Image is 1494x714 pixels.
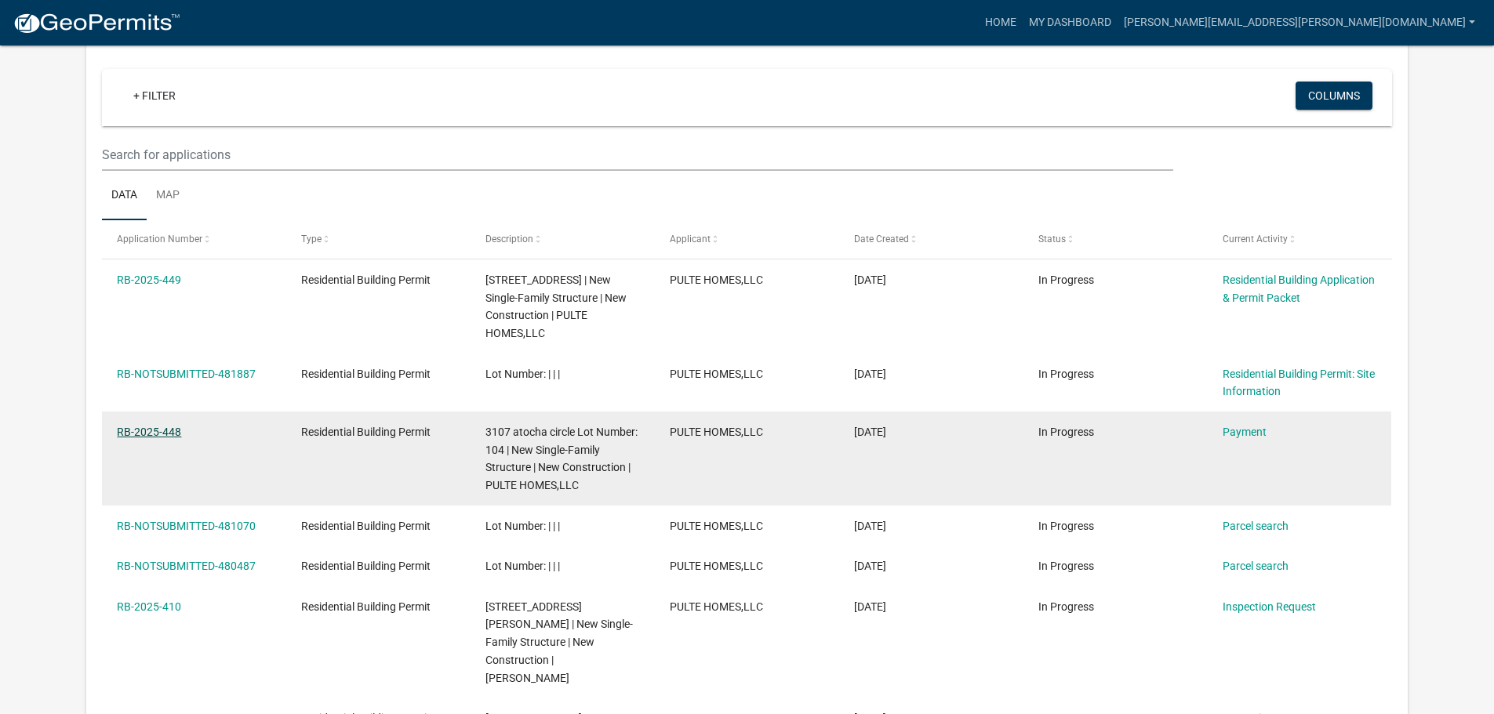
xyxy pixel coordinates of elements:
a: [PERSON_NAME][EMAIL_ADDRESS][PERSON_NAME][DOMAIN_NAME] [1118,8,1481,38]
span: Residential Building Permit [301,520,431,532]
span: PULTE HOMES,LLC [670,560,763,572]
span: Lot Number: | | | [485,560,560,572]
span: Residential Building Permit [301,426,431,438]
a: RB-NOTSUBMITTED-481070 [117,520,256,532]
datatable-header-cell: Applicant [655,220,839,258]
span: Date Created [854,234,909,245]
span: Residential Building Permit [301,274,431,286]
button: Columns [1296,82,1372,110]
span: Type [301,234,322,245]
span: PULTE HOMES,LLC [670,368,763,380]
span: PULTE HOMES,LLC [670,600,763,613]
a: Inspection Request [1223,600,1316,613]
datatable-header-cell: Description [471,220,655,258]
span: PULTE HOMES,LLC [670,520,763,532]
span: 09/22/2025 [854,368,886,380]
span: Residential Building Permit [301,600,431,613]
span: In Progress [1038,368,1094,380]
a: Residential Building Application & Permit Packet [1223,274,1375,304]
span: In Progress [1038,274,1094,286]
a: RB-2025-449 [117,274,181,286]
a: RB-NOTSUBMITTED-481887 [117,368,256,380]
span: Residential Building Permit [301,560,431,572]
span: PULTE HOMES,LLC [670,274,763,286]
span: 09/18/2025 [854,560,886,572]
input: Search for applications [102,139,1172,171]
span: In Progress [1038,560,1094,572]
span: PULTE HOMES,LLC [670,426,763,438]
a: Data [102,171,147,221]
a: Parcel search [1223,520,1289,532]
span: Description [485,234,533,245]
span: In Progress [1038,520,1094,532]
span: 3109 Atocha Circle Lot Number: 105 | New Single-Family Structure | New Construction | PULTE HOMES... [485,274,627,339]
a: + Filter [121,82,188,110]
a: RB-2025-448 [117,426,181,438]
span: In Progress [1038,600,1094,613]
a: My Dashboard [1023,8,1118,38]
datatable-header-cell: Date Created [839,220,1023,258]
datatable-header-cell: Type [286,220,471,258]
a: RB-2025-410 [117,600,181,613]
span: 09/19/2025 [854,520,886,532]
span: Application Number [117,234,202,245]
a: Residential Building Permit: Site Information [1223,368,1375,398]
span: Current Activity [1223,234,1288,245]
span: 3107 atocha circle Lot Number: 104 | New Single-Family Structure | New Construction | PULTE HOMES... [485,426,638,491]
span: In Progress [1038,426,1094,438]
a: Map [147,171,189,221]
datatable-header-cell: Status [1023,220,1207,258]
span: Residential Building Permit [301,368,431,380]
a: RB-NOTSUBMITTED-480487 [117,560,256,572]
span: 09/22/2025 [854,274,886,286]
span: Status [1038,234,1066,245]
span: Lot Number: | | | [485,520,560,532]
a: Payment [1223,426,1267,438]
a: Parcel search [1223,560,1289,572]
span: 09/22/2025 [854,426,886,438]
datatable-header-cell: Application Number [102,220,286,258]
datatable-header-cell: Current Activity [1207,220,1391,258]
span: 04/25/2025 [854,600,886,613]
span: Applicant [670,234,711,245]
a: Home [979,8,1023,38]
span: 3203 Edens Way Lot Number: 145 | New Single-Family Structure | New Construction | Kathleen Lawson [485,600,633,684]
span: Lot Number: | | | [485,368,560,380]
